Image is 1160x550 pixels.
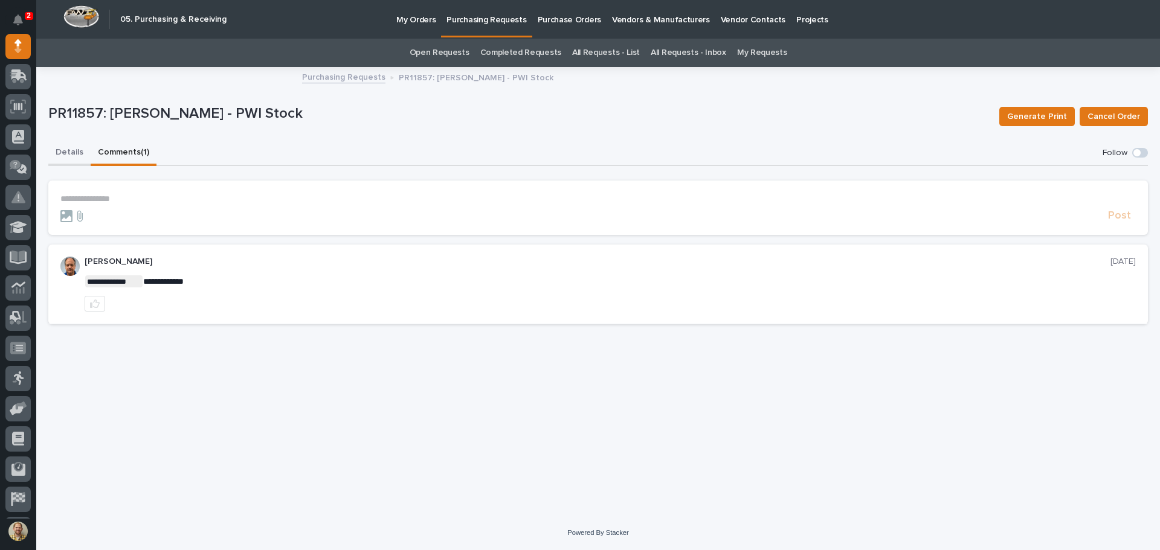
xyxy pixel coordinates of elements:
a: All Requests - Inbox [651,39,726,67]
p: [DATE] [1110,257,1136,267]
button: like this post [85,296,105,312]
button: Notifications [5,7,31,33]
span: Generate Print [1007,109,1067,124]
button: Details [48,141,91,166]
p: [PERSON_NAME] [85,257,1110,267]
a: My Requests [737,39,787,67]
img: AOh14Gjn3BYdNC5pOMCl7OXTW03sj8FStISf1FOxee1lbw=s96-c [60,257,80,276]
img: Workspace Logo [63,5,99,28]
button: Comments (1) [91,141,156,166]
a: Powered By Stacker [567,529,628,536]
span: Cancel Order [1087,109,1140,124]
p: PR11857: [PERSON_NAME] - PWI Stock [48,105,990,123]
button: Post [1103,209,1136,223]
a: Completed Requests [480,39,561,67]
a: All Requests - List [572,39,640,67]
p: PR11857: [PERSON_NAME] - PWI Stock [399,70,553,83]
a: Open Requests [410,39,469,67]
p: 2 [27,11,31,20]
button: users-avatar [5,519,31,544]
h2: 05. Purchasing & Receiving [120,14,227,25]
p: Follow [1103,148,1127,158]
div: Notifications2 [15,14,31,34]
a: Purchasing Requests [302,69,385,83]
span: Post [1108,209,1131,223]
button: Cancel Order [1080,107,1148,126]
button: Generate Print [999,107,1075,126]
